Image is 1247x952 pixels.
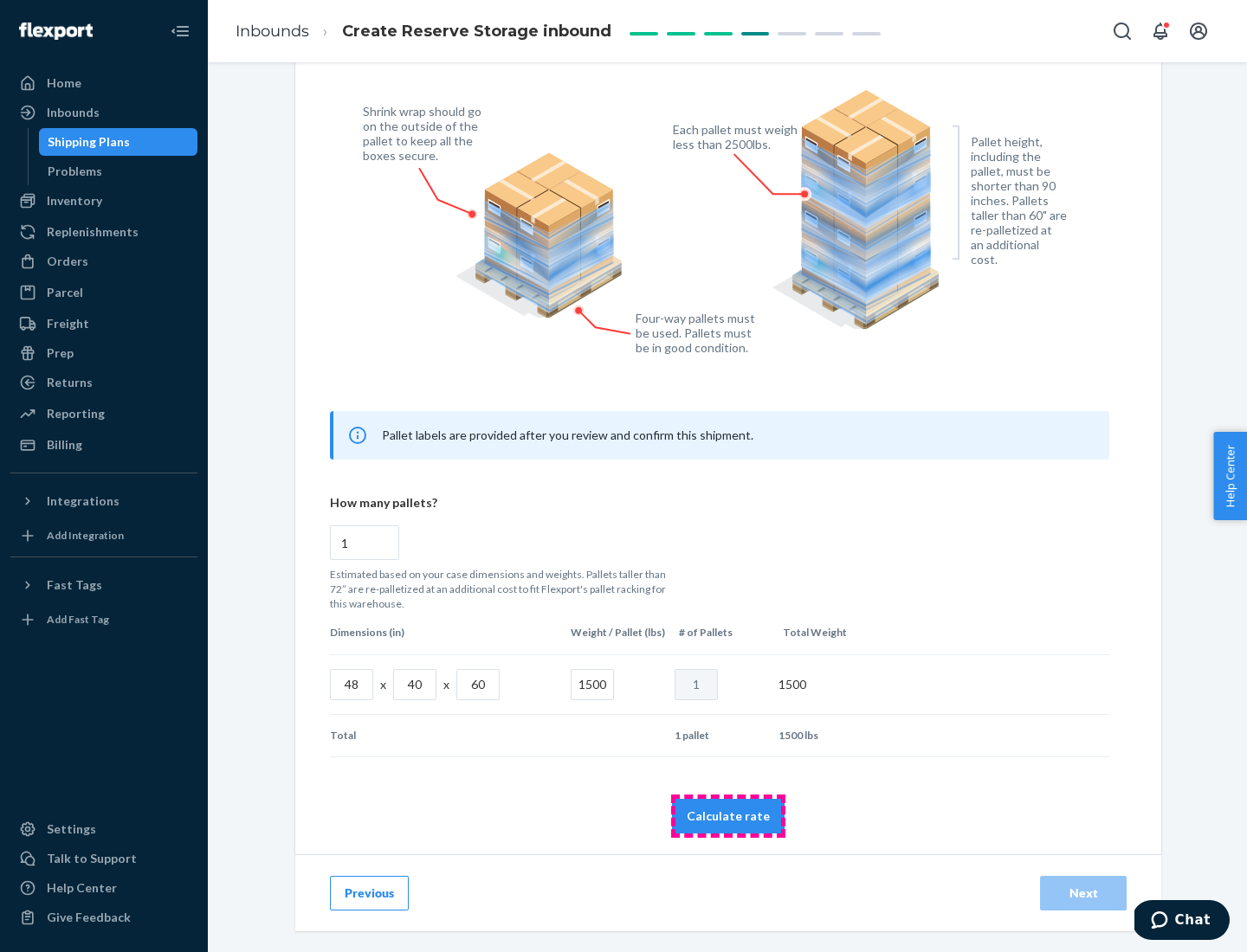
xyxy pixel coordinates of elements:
td: 1500 lbs [772,715,875,756]
a: Add Integration [10,522,197,550]
div: Add Integration [47,528,124,543]
a: Inventory [10,187,197,215]
div: Next [1055,884,1112,902]
a: Billing [10,431,197,459]
figcaption: Each pallet must weigh less than 2500lbs. [673,122,802,151]
img: Flexport logo [19,23,93,40]
div: Prep [47,344,74,362]
figcaption: Four-way pallets must be used. Pallets must be in good condition. [636,311,756,355]
a: Reporting [10,400,197,428]
td: Total [330,715,564,756]
button: Previous [330,876,409,910]
button: Integrations [10,487,197,515]
a: Help Center [10,874,197,902]
a: Parcel [10,279,197,306]
div: Talk to Support [47,850,137,867]
div: Settings [47,820,96,838]
a: Settings [10,815,197,843]
button: Talk to Support [10,845,197,872]
a: Inbounds [236,22,309,41]
button: Fast Tags [10,571,197,599]
button: Give Feedback [10,904,197,931]
button: Open notifications [1143,14,1178,48]
div: Inbounds [47,104,100,121]
button: Help Center [1213,432,1247,520]
a: Prep [10,339,197,367]
ol: breadcrumbs [222,6,625,57]
p: x [380,676,386,693]
a: Home [10,69,197,97]
button: Close Navigation [163,14,197,48]
div: Orders [47,253,88,270]
a: Shipping Plans [39,128,198,156]
th: # of Pallets [672,611,776,653]
div: Problems [48,163,102,180]
iframe: Opens a widget where you can chat to one of our agents [1134,900,1230,943]
a: Replenishments [10,218,197,246]
figcaption: Shrink wrap should go on the outside of the pallet to keep all the boxes secure. [363,104,492,163]
div: Integrations [47,492,120,510]
span: Create Reserve Storage inbound [342,22,611,41]
div: Shipping Plans [48,133,130,151]
div: Freight [47,315,89,332]
span: Pallet labels are provided after you review and confirm this shipment. [382,428,753,442]
td: 1 pallet [668,715,772,756]
div: Give Feedback [47,909,131,926]
button: Open Search Box [1105,14,1140,48]
th: Weight / Pallet (lbs) [564,611,672,653]
div: Fast Tags [47,576,102,594]
div: Returns [47,374,93,391]
p: x [443,676,449,693]
a: Orders [10,248,197,275]
div: Inventory [47,192,102,209]
th: Total Weight [776,611,880,653]
a: Problems [39,158,198,185]
div: Billing [47,436,82,453]
p: Estimated based on your case dimensions and weights. Pallets taller than 72” are re-palletized at... [330,567,676,611]
a: Freight [10,310,197,338]
div: Reporting [47,405,105,422]
a: Returns [10,369,197,396]
button: Next [1040,876,1127,910]
div: Parcel [47,284,83,301]
a: Inbounds [10,99,197,126]
div: Home [47,74,81,92]
div: Help Center [47,879,117,897]
button: Calculate rate [672,799,785,833]
div: Add Fast Tag [47,612,109,627]
div: Replenishments [47,223,139,241]
th: Dimensions (in) [330,611,564,653]
a: Add Fast Tag [10,606,197,634]
p: How many pallets? [330,494,1109,511]
button: Open account menu [1181,14,1216,48]
figcaption: Pallet height, including the pallet, must be shorter than 90 inches. Pallets taller than 60" are ... [971,134,1067,267]
span: 1500 [779,677,806,691]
